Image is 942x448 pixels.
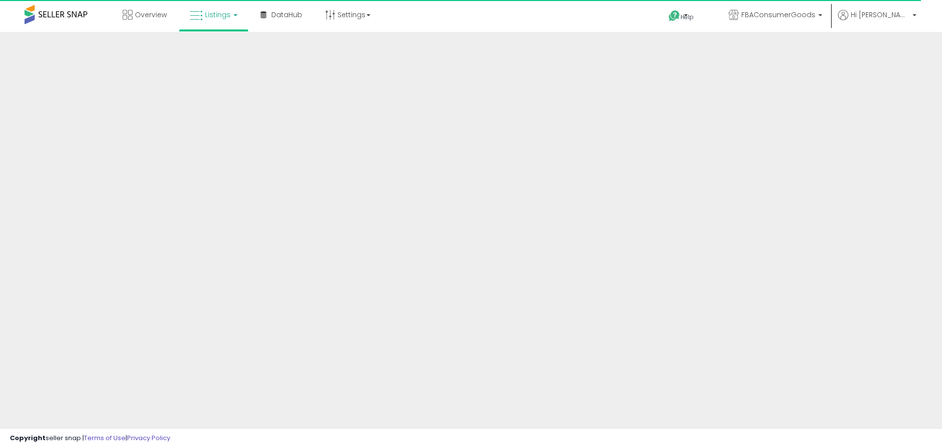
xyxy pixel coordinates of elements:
[838,10,916,32] a: Hi [PERSON_NAME]
[668,10,680,22] i: Get Help
[10,433,46,443] strong: Copyright
[271,10,302,20] span: DataHub
[84,433,126,443] a: Terms of Use
[127,433,170,443] a: Privacy Policy
[680,13,694,21] span: Help
[205,10,231,20] span: Listings
[661,2,713,32] a: Help
[135,10,167,20] span: Overview
[851,10,910,20] span: Hi [PERSON_NAME]
[10,434,170,443] div: seller snap | |
[741,10,815,20] span: FBAConsumerGoods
